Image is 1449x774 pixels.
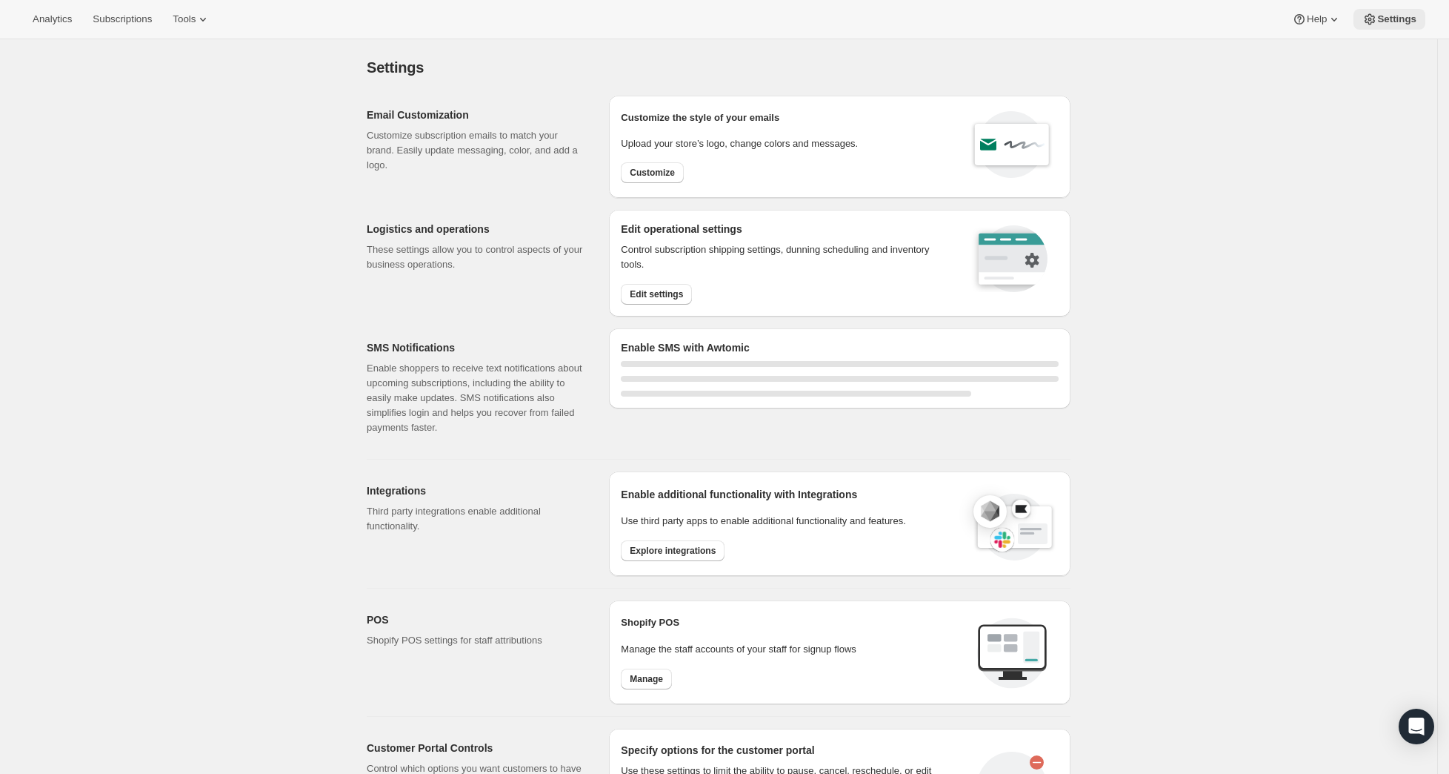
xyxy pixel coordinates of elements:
span: Explore integrations [630,545,716,557]
p: Control subscription shipping settings, dunning scheduling and inventory tools. [621,242,952,272]
button: Analytics [24,9,81,30]
h2: Email Customization [367,107,585,122]
button: Explore integrations [621,540,724,561]
h2: Integrations [367,483,585,498]
span: Analytics [33,13,72,25]
h2: Shopify POS [621,615,965,630]
p: Use third party apps to enable additional functionality and features. [621,514,959,529]
h2: Edit operational settings [621,222,952,236]
p: These settings allow you to control aspects of your business operations. [367,242,585,272]
h2: Logistics and operations [367,222,585,236]
span: Manage [630,673,663,685]
button: Tools [164,9,219,30]
span: Help [1307,13,1327,25]
button: Edit settings [621,284,692,305]
button: Settings [1353,9,1425,30]
button: Manage [621,669,672,689]
button: Customize [621,162,684,183]
button: Help [1283,9,1350,30]
h2: Enable SMS with Awtomic [621,340,1059,355]
p: Customize subscription emails to match your brand. Easily update messaging, color, and add a logo. [367,128,585,173]
p: Upload your store’s logo, change colors and messages. [621,136,858,151]
span: Subscriptions [93,13,152,25]
p: Manage the staff accounts of your staff for signup flows [621,642,965,657]
span: Settings [367,59,424,76]
h2: Enable additional functionality with Integrations [621,487,959,502]
span: Customize [630,167,675,179]
h2: Specify options for the customer portal [621,743,965,758]
div: Open Intercom Messenger [1399,709,1434,744]
p: Shopify POS settings for staff attributions [367,633,585,648]
p: Enable shoppers to receive text notifications about upcoming subscriptions, including the ability... [367,361,585,435]
button: Subscriptions [84,9,161,30]
span: Settings [1377,13,1416,25]
p: Third party integrations enable additional functionality. [367,504,585,534]
span: Tools [173,13,196,25]
h2: SMS Notifications [367,340,585,355]
h2: Customer Portal Controls [367,741,585,755]
p: Customize the style of your emails [621,110,779,125]
h2: POS [367,612,585,627]
span: Edit settings [630,288,683,300]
